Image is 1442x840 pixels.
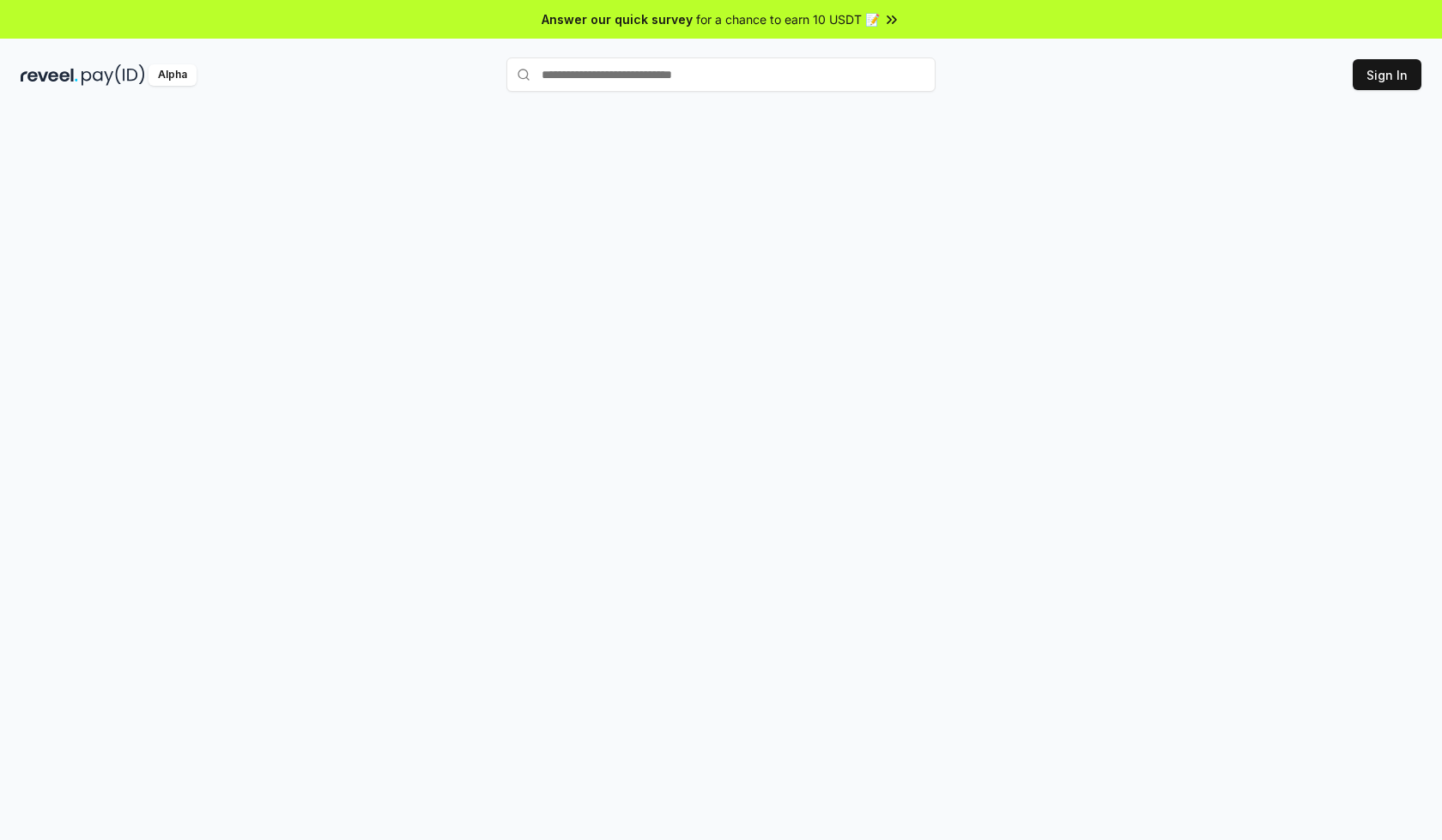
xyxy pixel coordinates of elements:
[148,64,197,86] div: Alpha
[1353,59,1421,90] button: Sign In
[542,10,693,28] span: Answer our quick survey
[21,64,78,86] img: reveel_dark
[82,64,145,86] img: pay_id
[696,10,880,28] span: for a chance to earn 10 USDT 📝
